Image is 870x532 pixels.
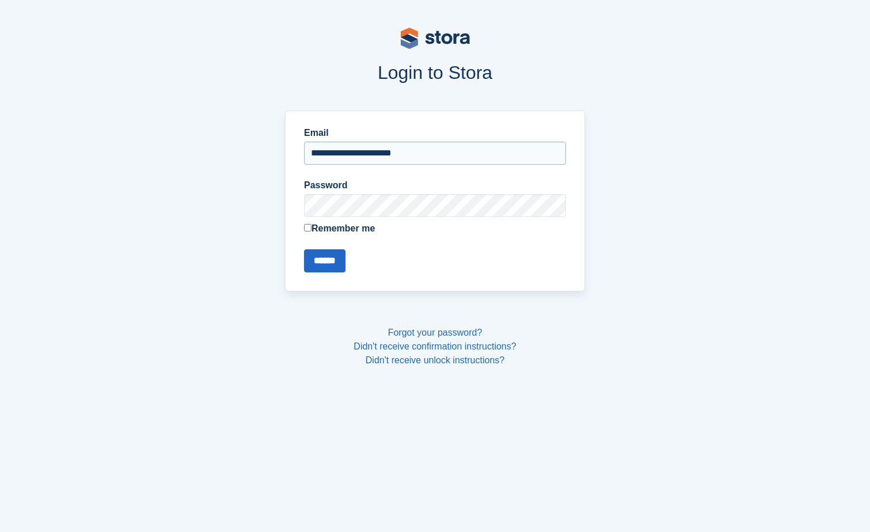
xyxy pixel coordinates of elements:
[304,178,566,192] label: Password
[366,355,504,365] a: Didn't receive unlock instructions?
[304,126,566,140] label: Email
[354,341,516,351] a: Didn't receive confirmation instructions?
[401,28,470,49] img: stora-logo-53a41332b3708ae10de48c4981b4e9114cc0af31d8433b30ea865607fb682f29.svg
[388,328,483,337] a: Forgot your password?
[66,62,805,83] h1: Login to Stora
[304,224,311,231] input: Remember me
[304,222,566,235] label: Remember me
